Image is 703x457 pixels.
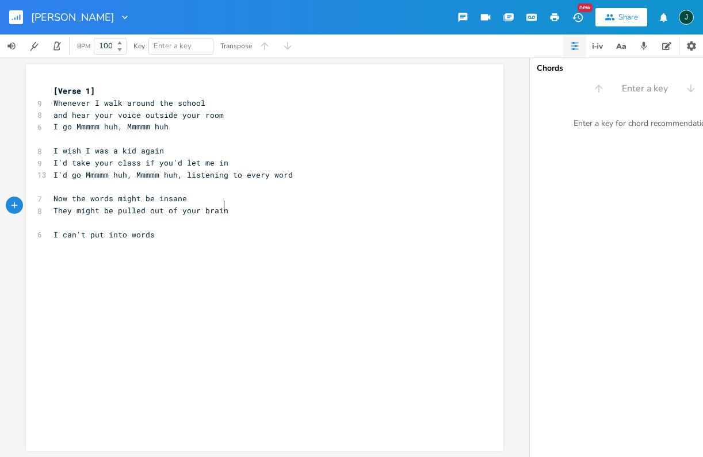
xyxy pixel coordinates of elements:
[679,10,694,25] div: Jim63
[54,110,224,120] span: and hear your voice outside your room
[622,82,668,95] span: Enter a key
[595,8,647,26] button: Share
[54,229,155,240] span: I can't put into words
[578,3,593,12] div: New
[154,41,192,51] span: Enter a key
[54,205,228,216] span: They might be pulled out of your brain
[54,145,164,156] span: I wish I was a kid again
[54,121,169,132] span: I go Mmmmm huh, Mmmmm huh
[54,158,228,168] span: I'd take your class if you'd let me in
[77,43,90,49] div: BPM
[679,4,694,30] button: J
[54,98,205,108] span: Whenever I walk around the school
[220,43,252,49] div: Transpose
[133,43,145,49] div: Key
[618,12,638,22] div: Share
[54,86,95,96] span: [Verse 1]
[566,7,589,28] button: New
[31,12,114,22] span: [PERSON_NAME]
[54,170,293,180] span: I'd go Mmmmm huh, Mmmmm huh, listening to every word
[54,193,187,203] span: Now the words might be insane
